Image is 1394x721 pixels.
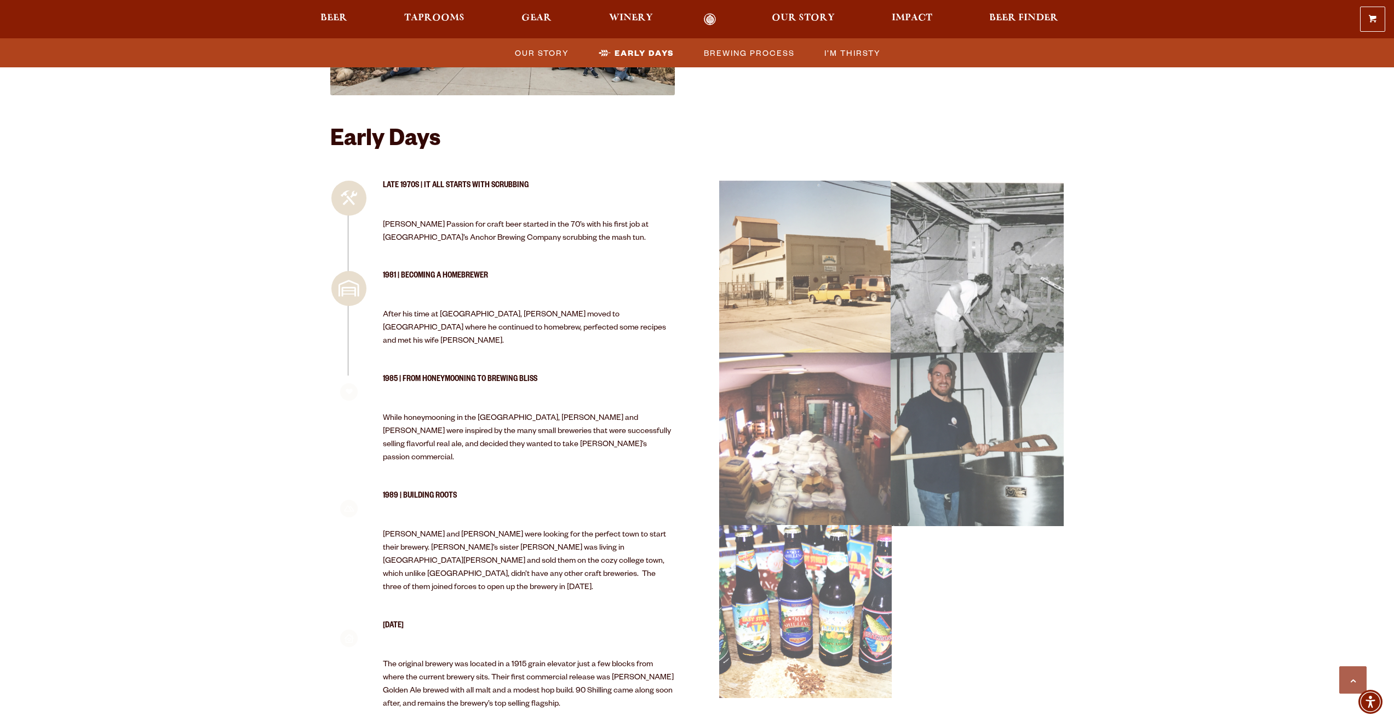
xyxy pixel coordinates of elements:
a: Early Days [592,45,680,61]
a: image 14_18 Picture 13 [719,525,892,697]
p: While honeymooning in the [GEOGRAPHIC_DATA], [PERSON_NAME] and [PERSON_NAME] were inspired by the... [383,412,675,465]
div: 03_52 Picture 6 [719,353,892,526]
div: 14_18 Picture 13 [719,525,892,699]
a: Odell Home [690,13,731,26]
span: Our Story [515,45,569,61]
a: I’m Thirsty [818,45,886,61]
div: 0_22 Picture 1 (1) [719,181,892,354]
p: [PERSON_NAME] Passion for craft beer started in the 70’s with his first job at [GEOGRAPHIC_DATA]’... [383,219,675,245]
a: Our Story [765,13,842,26]
a: image 01_35 Picture 4 [891,181,1064,353]
a: Taprooms [397,13,472,26]
div: 01_35 Picture 4 [891,181,1064,354]
a: Beer [313,13,354,26]
p: The original brewery was located in a 1915 grain elevator just a few blocks from where the curren... [383,659,675,711]
span: Beer Finder [989,14,1058,22]
span: Early Days [615,45,674,61]
h3: 1989 | Building Roots [383,491,675,511]
span: Taprooms [404,14,464,22]
span: Gear [521,14,552,22]
h3: 1981 | Becoming a Homebrewer [383,271,675,291]
h3: [DATE] [383,621,675,641]
a: Winery [602,13,660,26]
div: Accessibility Menu [1358,690,1382,714]
h2: Early Days [330,128,1064,154]
h3: 1985 | From Honeymooning to Brewing Bliss [383,374,675,395]
a: Scroll to top [1339,666,1367,694]
span: Brewing Process [704,45,795,61]
a: image 0_22 Picture 1 (1) [719,181,892,353]
a: Beer Finder [982,13,1065,26]
span: Beer [320,14,347,22]
span: Winery [609,14,653,22]
a: image 604014265.491664 [891,353,1064,525]
p: After his time at [GEOGRAPHIC_DATA], [PERSON_NAME] moved to [GEOGRAPHIC_DATA] where he continued ... [383,309,675,348]
span: Impact [892,14,932,22]
a: image 03_52 Picture 6 [719,353,892,525]
p: [PERSON_NAME] and [PERSON_NAME] were looking for the perfect town to start their brewery. [PERSON... [383,529,675,595]
a: Impact [885,13,939,26]
a: Gear [514,13,559,26]
a: Brewing Process [697,45,800,61]
div: 604014265.491664 [891,353,1064,526]
span: Our Story [772,14,835,22]
span: I’m Thirsty [824,45,881,61]
a: Our Story [508,45,575,61]
h3: Late 1970s | It all Starts with Scrubbing [383,181,675,201]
